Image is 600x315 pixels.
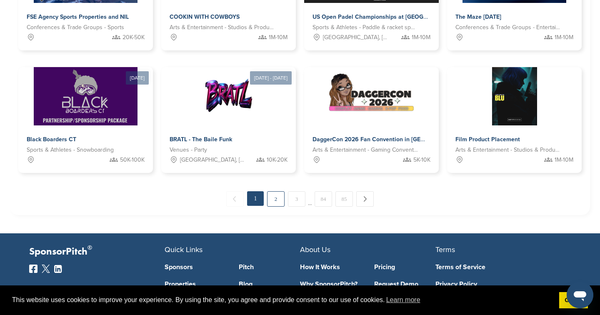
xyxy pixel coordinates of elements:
a: 3 [288,191,305,207]
span: COOKIN WITH COWBOYS [170,13,240,20]
a: Pitch [239,264,300,270]
a: Blog [239,281,300,287]
span: About Us [300,245,330,254]
a: How It Works [300,264,362,270]
span: 1M-10M [555,33,573,42]
iframe: Button to launch messaging window [567,282,593,308]
img: Sponsorpitch & [34,67,137,125]
span: 1M-10M [412,33,430,42]
a: Request Demo [374,281,436,287]
a: [DATE] - [DATE] Sponsorpitch & BRATL - The Baile Funk Venues - Party [GEOGRAPHIC_DATA], [GEOGRAPH... [161,54,296,173]
a: Properties [165,281,226,287]
a: Pricing [374,264,436,270]
a: Privacy Policy [435,281,558,287]
span: 1M-10M [269,33,287,42]
img: Sponsorpitch & [328,67,415,125]
span: Black Boarders CT [27,136,76,143]
span: Arts & Entertainment - Gaming Conventions [312,145,418,155]
img: Twitter [42,265,50,273]
p: SponsorPitch [29,246,165,258]
span: Terms [435,245,455,254]
span: Sports & Athletes - Paddle & racket sports [312,23,418,32]
span: … [308,191,312,206]
a: 84 [315,191,332,207]
span: Arts & Entertainment - Studios & Production Co's [455,145,561,155]
a: Next → [356,191,374,207]
div: [DATE] - [DATE] [250,71,292,85]
img: Sponsorpitch & [200,67,258,125]
a: Sponsorpitch & Film Product Placement Arts & Entertainment - Studios & Production Co's 1M-10M [447,67,582,173]
a: Sponsors [165,264,226,270]
a: dismiss cookie message [559,292,588,309]
span: DaggerCon 2026 Fan Convention in [GEOGRAPHIC_DATA], [GEOGRAPHIC_DATA] [312,136,534,143]
em: 1 [247,191,264,206]
span: This website uses cookies to improve your experience. By using the site, you agree and provide co... [12,294,552,306]
span: 5K-10K [413,155,430,165]
span: Conferences & Trade Groups - Sports [27,23,124,32]
span: 10K-20K [267,155,287,165]
a: [DATE] Sponsorpitch & Black Boarders CT Sports & Athletes - Snowboarding 50K-100K [18,54,153,173]
span: FSE Agency Sports Properties and NIL [27,13,129,20]
a: Sponsorpitch & DaggerCon 2026 Fan Convention in [GEOGRAPHIC_DATA], [GEOGRAPHIC_DATA] Arts & Enter... [304,67,439,173]
span: Arts & Entertainment - Studios & Production Co's [170,23,275,32]
div: [DATE] [126,71,149,85]
span: 50K-100K [120,155,145,165]
a: Why SponsorPitch? [300,281,362,287]
span: US Open Padel Championships at [GEOGRAPHIC_DATA] [312,13,465,20]
span: Sports & Athletes - Snowboarding [27,145,114,155]
span: BRATL - The Baile Funk [170,136,232,143]
a: 85 [335,191,353,207]
span: Quick Links [165,245,202,254]
span: [GEOGRAPHIC_DATA], [GEOGRAPHIC_DATA] [323,33,389,42]
a: learn more about cookies [385,294,422,306]
span: ® [87,242,92,253]
span: 20K-50K [122,33,145,42]
span: The Maze [DATE] [455,13,501,20]
span: 1M-10M [555,155,573,165]
a: Terms of Service [435,264,558,270]
img: Facebook [29,265,37,273]
a: 2 [267,191,285,207]
span: Film Product Placement [455,136,520,143]
img: Sponsorpitch & [492,67,537,125]
span: Venues - Party [170,145,207,155]
span: Conferences & Trade Groups - Entertainment [455,23,561,32]
span: ← Previous [226,191,244,207]
span: [GEOGRAPHIC_DATA], [GEOGRAPHIC_DATA] [180,155,246,165]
